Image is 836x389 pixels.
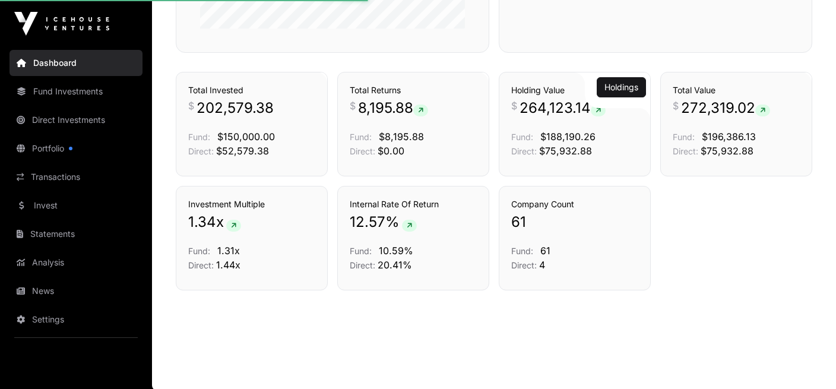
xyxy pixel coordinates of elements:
span: 61 [511,213,526,232]
span: 1.44x [216,259,240,271]
a: Holdings [604,81,638,93]
span: Direct: [673,146,698,156]
a: Analysis [9,249,142,276]
h3: Total Returns [350,84,477,96]
span: Direct: [188,260,214,270]
span: 1.31x [217,245,240,257]
span: 20.41% [378,259,412,271]
a: Direct Investments [9,107,142,133]
a: Transactions [9,164,142,190]
h3: Total Invested [188,84,315,96]
span: Direct: [188,146,214,156]
h3: Internal Rate Of Return [350,198,477,210]
span: $ [673,99,679,113]
span: Direct: [350,146,375,156]
a: Portfolio [9,135,142,162]
span: 61 [540,245,550,257]
button: Holdings [597,77,646,97]
span: Direct: [511,260,537,270]
span: $196,386.13 [702,131,756,143]
iframe: Chat Widget [777,332,836,389]
span: Direct: [511,146,537,156]
span: $75,932.88 [539,145,592,157]
span: Fund: [350,246,372,256]
span: Fund: [188,246,210,256]
h3: Holding Value [511,84,638,96]
span: 264,123.14 [520,99,606,118]
span: Direct: [350,260,375,270]
span: $75,932.88 [701,145,753,157]
a: Fund Investments [9,78,142,105]
span: $188,190.26 [540,131,596,143]
span: Fund: [511,246,533,256]
span: 1.34 [188,213,216,232]
a: Statements [9,221,142,247]
span: % [385,213,400,232]
span: Fund: [350,132,372,142]
a: Invest [9,192,142,219]
span: x [216,213,224,232]
h3: Total Value [673,84,800,96]
span: $ [511,99,517,113]
span: $52,579.38 [216,145,269,157]
h3: Company Count [511,198,638,210]
span: Fund: [673,132,695,142]
a: Settings [9,306,142,333]
span: 10.59% [379,245,413,257]
span: Fund: [188,132,210,142]
h3: Investment Multiple [188,198,315,210]
a: News [9,278,142,304]
span: $8,195.88 [379,131,424,143]
span: 202,579.38 [197,99,274,118]
span: $150,000.00 [217,131,275,143]
span: 12.57 [350,213,385,232]
span: Fund: [511,132,533,142]
span: $ [188,99,194,113]
span: 4 [539,259,545,271]
span: $ [350,99,356,113]
img: Icehouse Ventures Logo [14,12,109,36]
span: $0.00 [378,145,404,157]
span: 8,195.88 [358,99,428,118]
a: Dashboard [9,50,142,76]
span: 272,319.02 [681,99,770,118]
